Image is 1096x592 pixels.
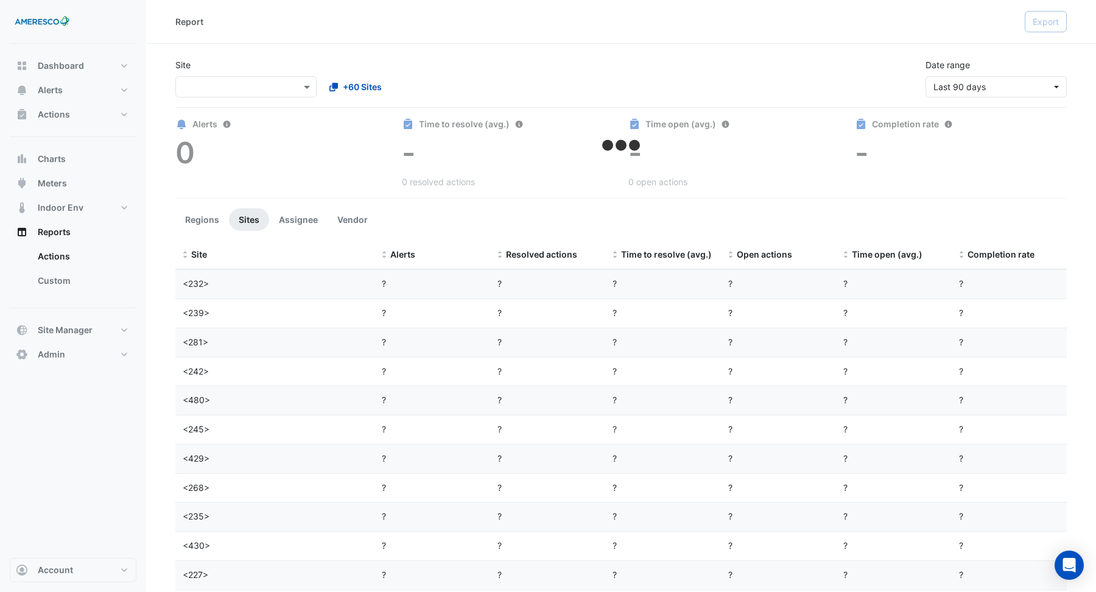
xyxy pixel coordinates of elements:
[959,365,1059,379] div: ?
[16,348,28,361] app-icon: Admin
[38,177,67,189] span: Meters
[38,324,93,336] span: Site Manager
[183,424,209,434] span: <245>
[183,308,209,318] span: <239>
[183,453,209,463] span: <429>
[843,510,944,524] div: ?
[959,248,1059,262] div: Completion (%) = Resolved Actions / (Resolved Actions + Open Actions)
[10,244,136,298] div: Reports
[269,208,328,231] button: Assignee
[613,306,713,320] div: ?
[321,76,390,97] button: +60 Sites
[728,481,829,495] div: ?
[852,249,922,259] span: Time open (avg.)
[382,277,482,291] div: ?
[38,108,70,121] span: Actions
[506,249,577,259] span: Resolved actions
[28,269,136,293] a: Custom
[16,226,28,238] app-icon: Reports
[38,348,65,361] span: Admin
[728,568,829,582] div: ?
[926,58,970,71] label: Date range
[382,452,482,466] div: ?
[15,10,69,34] img: Company Logo
[843,452,944,466] div: ?
[728,365,829,379] div: ?
[959,568,1059,582] div: ?
[843,365,944,379] div: ?
[1055,551,1084,580] div: Open Intercom Messenger
[613,393,713,407] div: ?
[728,539,829,553] div: ?
[10,220,136,244] button: Reports
[959,510,1059,524] div: ?
[183,569,208,580] span: <227>
[497,568,598,582] div: ?
[959,539,1059,553] div: ?
[175,58,191,71] label: Site
[728,452,829,466] div: ?
[497,393,598,407] div: ?
[10,102,136,127] button: Actions
[183,366,209,376] span: <242>
[10,558,136,582] button: Account
[621,249,712,259] span: Time to resolve (avg.)
[38,60,84,72] span: Dashboard
[497,452,598,466] div: ?
[613,423,713,437] div: ?
[497,306,598,320] div: ?
[16,108,28,121] app-icon: Actions
[1025,11,1067,32] app-button: Please wait for the report to load
[382,510,482,524] div: ?
[497,481,598,495] div: ?
[382,306,482,320] div: ?
[959,452,1059,466] div: ?
[191,249,207,259] span: Site
[10,78,136,102] button: Alerts
[728,510,829,524] div: ?
[843,393,944,407] div: ?
[382,393,482,407] div: ?
[497,365,598,379] div: ?
[843,568,944,582] div: ?
[343,80,382,93] span: +60 Sites
[175,15,203,28] div: Report
[843,539,944,553] div: ?
[16,84,28,96] app-icon: Alerts
[959,393,1059,407] div: ?
[613,481,713,495] div: ?
[16,324,28,336] app-icon: Site Manager
[843,423,944,437] div: ?
[728,423,829,437] div: ?
[382,365,482,379] div: ?
[16,177,28,189] app-icon: Meters
[16,60,28,72] app-icon: Dashboard
[10,196,136,220] button: Indoor Env
[382,423,482,437] div: ?
[382,568,482,582] div: ?
[10,147,136,171] button: Charts
[183,482,209,493] span: <268>
[613,568,713,582] div: ?
[328,208,378,231] button: Vendor
[959,481,1059,495] div: ?
[175,208,229,231] button: Regions
[959,306,1059,320] div: ?
[497,277,598,291] div: ?
[183,395,210,405] span: <480>
[10,318,136,342] button: Site Manager
[38,564,73,576] span: Account
[497,423,598,437] div: ?
[16,153,28,165] app-icon: Charts
[959,336,1059,350] div: ?
[497,336,598,350] div: ?
[382,336,482,350] div: ?
[613,510,713,524] div: ?
[10,342,136,367] button: Admin
[16,202,28,214] app-icon: Indoor Env
[382,539,482,553] div: ?
[497,539,598,553] div: ?
[959,277,1059,291] div: ?
[737,249,792,259] span: Open actions
[613,336,713,350] div: ?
